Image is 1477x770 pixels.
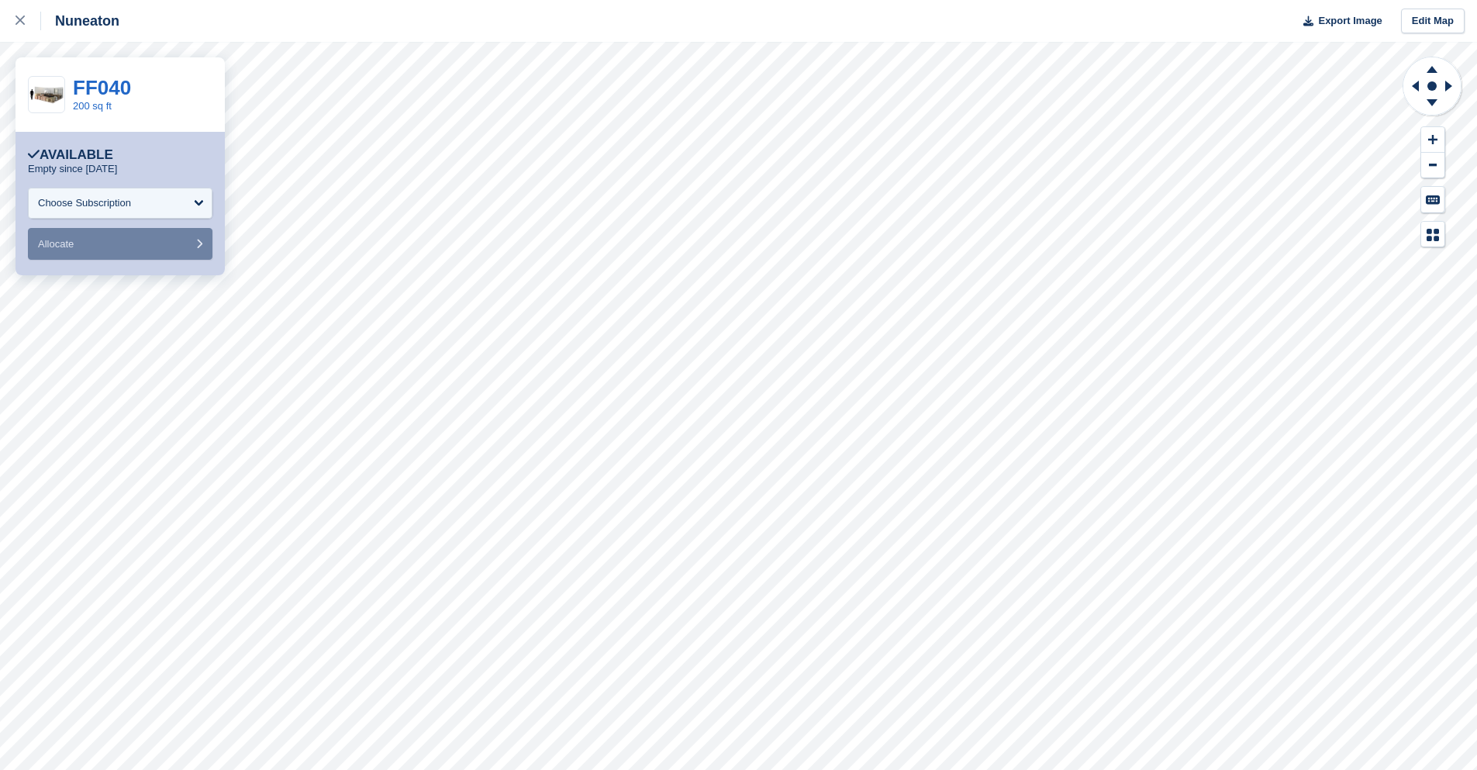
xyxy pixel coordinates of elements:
div: Choose Subscription [38,195,131,211]
p: Empty since [DATE] [28,163,117,175]
img: 200-sqft-unit.jpg [29,81,64,109]
button: Allocate [28,228,212,260]
a: FF040 [73,76,131,99]
a: Edit Map [1401,9,1465,34]
div: Available [28,147,113,163]
button: Export Image [1294,9,1382,34]
a: 200 sq ft [73,100,112,112]
div: Nuneaton [41,12,119,30]
button: Keyboard Shortcuts [1421,187,1444,212]
span: Export Image [1318,13,1382,29]
button: Map Legend [1421,222,1444,247]
button: Zoom In [1421,127,1444,153]
button: Zoom Out [1421,153,1444,178]
span: Allocate [38,238,74,250]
